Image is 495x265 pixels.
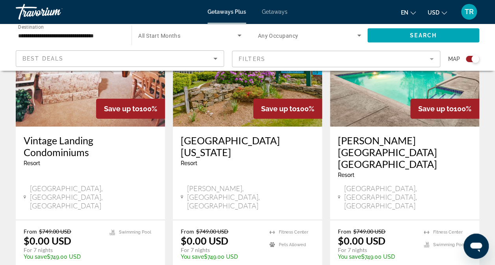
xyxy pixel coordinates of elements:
[30,184,157,210] span: [GEOGRAPHIC_DATA], [GEOGRAPHIC_DATA], [GEOGRAPHIC_DATA]
[181,134,314,158] a: [GEOGRAPHIC_DATA][US_STATE]
[24,160,40,166] span: Resort
[344,184,471,210] span: [GEOGRAPHIC_DATA], [GEOGRAPHIC_DATA], [GEOGRAPHIC_DATA]
[410,32,437,39] span: Search
[428,7,447,18] button: Change currency
[338,247,416,254] p: For 7 nights
[181,254,261,260] p: $749.00 USD
[338,134,471,170] a: [PERSON_NAME][GEOGRAPHIC_DATA] [GEOGRAPHIC_DATA]
[24,235,71,247] p: $0.00 USD
[401,7,416,18] button: Change language
[401,9,408,16] span: en
[187,184,314,210] span: [PERSON_NAME], [GEOGRAPHIC_DATA], [GEOGRAPHIC_DATA]
[18,24,44,29] span: Destination
[428,9,439,16] span: USD
[119,230,151,235] span: Swimming Pool
[279,230,308,235] span: Fitness Center
[232,50,440,68] button: Filter
[208,9,246,15] a: Getaways Plus
[261,105,297,113] span: Save up to
[22,54,217,63] mat-select: Sort by
[24,254,102,260] p: $749.00 USD
[24,134,157,158] a: Vintage Landing Condominiums
[104,105,139,113] span: Save up to
[262,9,287,15] a: Getaways
[138,33,180,39] span: All Start Months
[459,4,479,20] button: User Menu
[338,172,354,178] span: Resort
[181,254,204,260] span: You save
[338,228,351,235] span: From
[181,160,197,166] span: Resort
[433,242,465,247] span: Swimming Pool
[338,235,386,247] p: $0.00 USD
[24,247,102,254] p: For 7 nights
[196,228,228,235] span: $749.00 USD
[181,247,261,254] p: For 7 nights
[465,8,474,16] span: TR
[39,228,71,235] span: $749.00 USD
[463,234,489,259] iframe: Button to launch messaging window
[22,55,63,62] span: Best Deals
[181,228,194,235] span: From
[448,53,460,64] span: Map
[96,99,165,119] div: 100%
[418,105,454,113] span: Save up to
[338,254,361,260] span: You save
[24,228,37,235] span: From
[353,228,386,235] span: $749.00 USD
[253,99,322,119] div: 100%
[16,2,95,22] a: Travorium
[258,33,298,39] span: Any Occupancy
[24,254,47,260] span: You save
[338,254,416,260] p: $749.00 USD
[367,28,479,42] button: Search
[433,230,463,235] span: Fitness Center
[410,99,479,119] div: 100%
[181,235,228,247] p: $0.00 USD
[279,242,306,247] span: Pets Allowed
